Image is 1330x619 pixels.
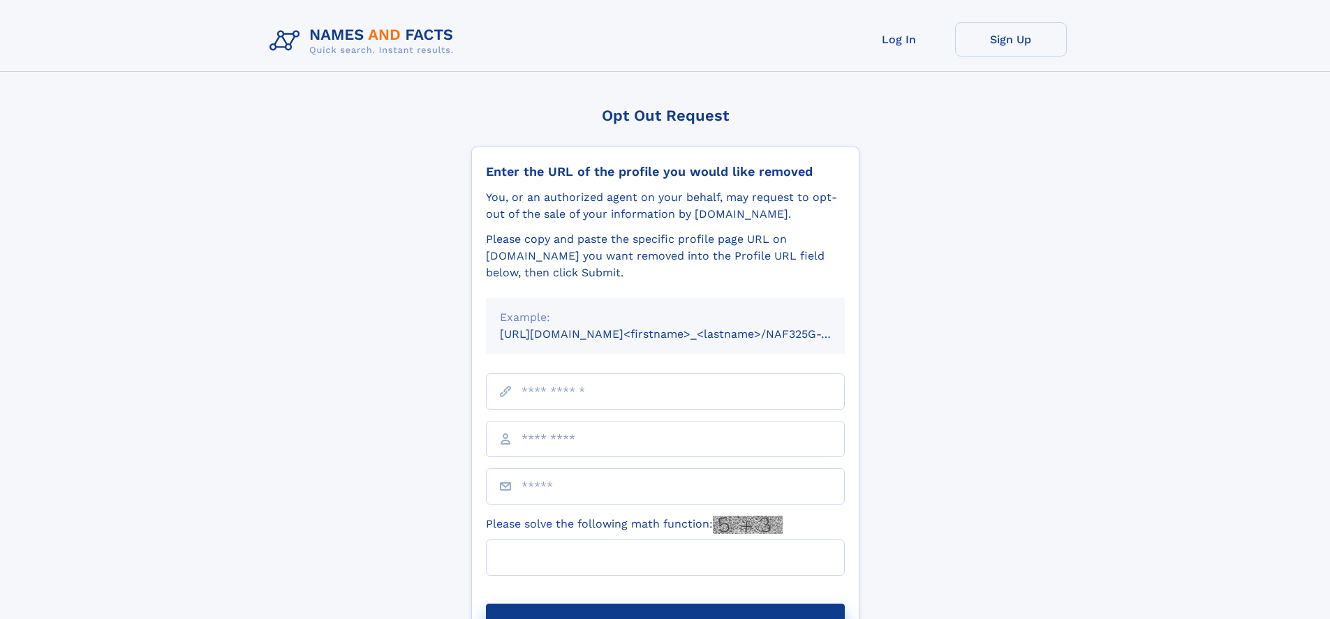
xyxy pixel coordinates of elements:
[486,231,845,281] div: Please copy and paste the specific profile page URL on [DOMAIN_NAME] you want removed into the Pr...
[955,22,1067,57] a: Sign Up
[500,327,871,341] small: [URL][DOMAIN_NAME]<firstname>_<lastname>/NAF325G-xxxxxxxx
[471,107,859,124] div: Opt Out Request
[486,189,845,223] div: You, or an authorized agent on your behalf, may request to opt-out of the sale of your informatio...
[264,22,465,60] img: Logo Names and Facts
[843,22,955,57] a: Log In
[500,309,831,326] div: Example:
[486,164,845,179] div: Enter the URL of the profile you would like removed
[486,516,783,534] label: Please solve the following math function:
